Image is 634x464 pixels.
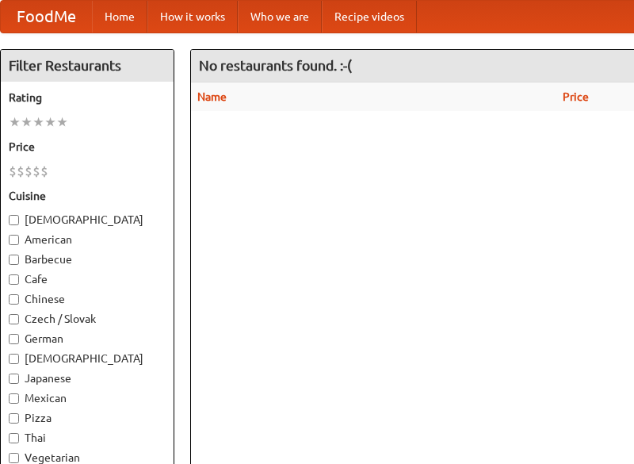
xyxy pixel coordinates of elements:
li: ★ [56,113,68,131]
input: Thai [9,433,19,443]
a: Who we are [238,1,322,33]
a: Recipe videos [322,1,417,33]
label: [DEMOGRAPHIC_DATA] [9,212,166,228]
input: [DEMOGRAPHIC_DATA] [9,215,19,225]
h5: Cuisine [9,188,166,204]
li: ★ [9,113,21,131]
input: Chinese [9,294,19,305]
li: $ [25,163,32,180]
input: American [9,235,19,245]
label: Thai [9,430,166,446]
input: [DEMOGRAPHIC_DATA] [9,354,19,364]
label: Czech / Slovak [9,311,166,327]
input: Mexican [9,393,19,404]
li: ★ [44,113,56,131]
li: ★ [32,113,44,131]
label: [DEMOGRAPHIC_DATA] [9,351,166,366]
li: $ [32,163,40,180]
input: Japanese [9,374,19,384]
li: $ [17,163,25,180]
input: Cafe [9,274,19,285]
label: Mexican [9,390,166,406]
li: ★ [21,113,32,131]
input: Barbecue [9,255,19,265]
label: American [9,232,166,247]
label: German [9,331,166,347]
label: Japanese [9,370,166,386]
li: $ [9,163,17,180]
label: Barbecue [9,251,166,267]
h5: Rating [9,90,166,105]
li: $ [40,163,48,180]
input: Vegetarian [9,453,19,463]
input: Pizza [9,413,19,424]
ng-pluralize: No restaurants found. :-( [199,58,352,73]
input: Czech / Slovak [9,314,19,324]
label: Cafe [9,271,166,287]
h4: Filter Restaurants [1,50,174,82]
label: Chinese [9,291,166,307]
input: German [9,334,19,344]
a: Price [563,90,589,103]
a: Home [92,1,147,33]
a: How it works [147,1,238,33]
a: Name [197,90,227,103]
label: Pizza [9,410,166,426]
h5: Price [9,139,166,155]
a: FoodMe [1,1,92,33]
